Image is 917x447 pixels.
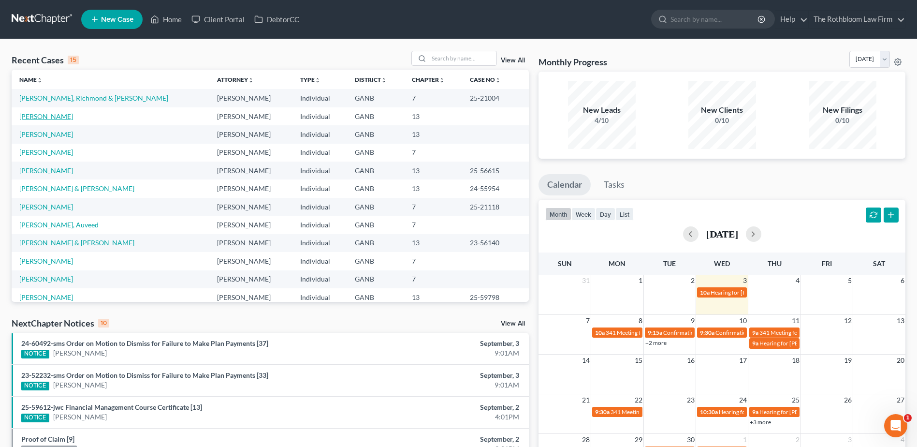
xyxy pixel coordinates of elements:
[53,348,107,358] a: [PERSON_NAME]
[19,112,73,120] a: [PERSON_NAME]
[21,350,49,358] div: NOTICE
[690,275,696,286] span: 2
[19,130,73,138] a: [PERSON_NAME]
[759,340,835,347] span: Hearing for [PERSON_NAME]
[634,355,643,366] span: 15
[750,418,771,426] a: +3 more
[822,259,832,268] span: Fri
[686,355,696,366] span: 16
[404,179,462,197] td: 13
[404,234,462,252] td: 13
[795,275,801,286] span: 4
[19,166,73,175] a: [PERSON_NAME]
[648,329,662,336] span: 9:15a
[738,394,748,406] span: 24
[595,174,633,195] a: Tasks
[768,259,782,268] span: Thu
[738,355,748,366] span: 17
[539,174,591,195] a: Calendar
[791,315,801,327] span: 11
[873,259,885,268] span: Sat
[843,315,853,327] span: 12
[209,234,292,252] td: [PERSON_NAME]
[209,216,292,234] td: [PERSON_NAME]
[711,289,786,296] span: Hearing for [PERSON_NAME]
[663,329,774,336] span: Confirmation Hearing for [PERSON_NAME]
[68,56,79,64] div: 15
[896,355,905,366] span: 20
[571,208,596,221] button: week
[686,434,696,446] span: 30
[347,107,404,125] td: GANB
[809,104,876,116] div: New Filings
[209,198,292,216] td: [PERSON_NAME]
[292,89,347,107] td: Individual
[896,394,905,406] span: 27
[315,77,320,83] i: unfold_more
[545,208,571,221] button: month
[719,408,794,416] span: Hearing for [PERSON_NAME]
[470,76,501,83] a: Case Nounfold_more
[404,270,462,288] td: 7
[439,77,445,83] i: unfold_more
[595,408,610,416] span: 9:30a
[581,275,591,286] span: 31
[360,402,519,412] div: September, 2
[21,382,49,390] div: NOTICE
[292,162,347,179] td: Individual
[843,394,853,406] span: 26
[347,216,404,234] td: GANB
[53,380,107,390] a: [PERSON_NAME]
[795,434,801,446] span: 2
[759,408,886,416] span: Hearing for [PERSON_NAME] & [PERSON_NAME]
[98,319,109,328] div: 10
[690,315,696,327] span: 9
[209,107,292,125] td: [PERSON_NAME]
[248,77,254,83] i: unfold_more
[752,408,758,416] span: 9a
[347,288,404,306] td: GANB
[742,434,748,446] span: 1
[347,252,404,270] td: GANB
[404,125,462,143] td: 13
[645,339,667,346] a: +2 more
[775,11,808,28] a: Help
[209,125,292,143] td: [PERSON_NAME]
[19,148,73,156] a: [PERSON_NAME]
[638,315,643,327] span: 8
[19,257,73,265] a: [PERSON_NAME]
[809,11,905,28] a: The Rothbloom Law Firm
[19,275,73,283] a: [PERSON_NAME]
[19,184,134,193] a: [PERSON_NAME] & [PERSON_NAME]
[355,76,387,83] a: Districtunfold_more
[501,57,525,64] a: View All
[429,51,496,65] input: Search by name...
[791,355,801,366] span: 18
[611,408,698,416] span: 341 Meeting for [PERSON_NAME]
[791,394,801,406] span: 25
[209,162,292,179] td: [PERSON_NAME]
[209,252,292,270] td: [PERSON_NAME]
[501,320,525,327] a: View All
[700,289,710,296] span: 10a
[360,412,519,422] div: 4:01PM
[634,394,643,406] span: 22
[347,270,404,288] td: GANB
[360,371,519,380] div: September, 3
[101,16,133,23] span: New Case
[759,329,846,336] span: 341 Meeting for [PERSON_NAME]
[292,270,347,288] td: Individual
[19,238,134,247] a: [PERSON_NAME] & [PERSON_NAME]
[292,125,347,143] td: Individual
[462,179,529,197] td: 24-55954
[146,11,187,28] a: Home
[12,54,79,66] div: Recent Cases
[292,179,347,197] td: Individual
[360,380,519,390] div: 9:01AM
[209,179,292,197] td: [PERSON_NAME]
[462,162,529,179] td: 25-56615
[706,229,738,239] h2: [DATE]
[249,11,304,28] a: DebtorCC
[292,252,347,270] td: Individual
[847,434,853,446] span: 3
